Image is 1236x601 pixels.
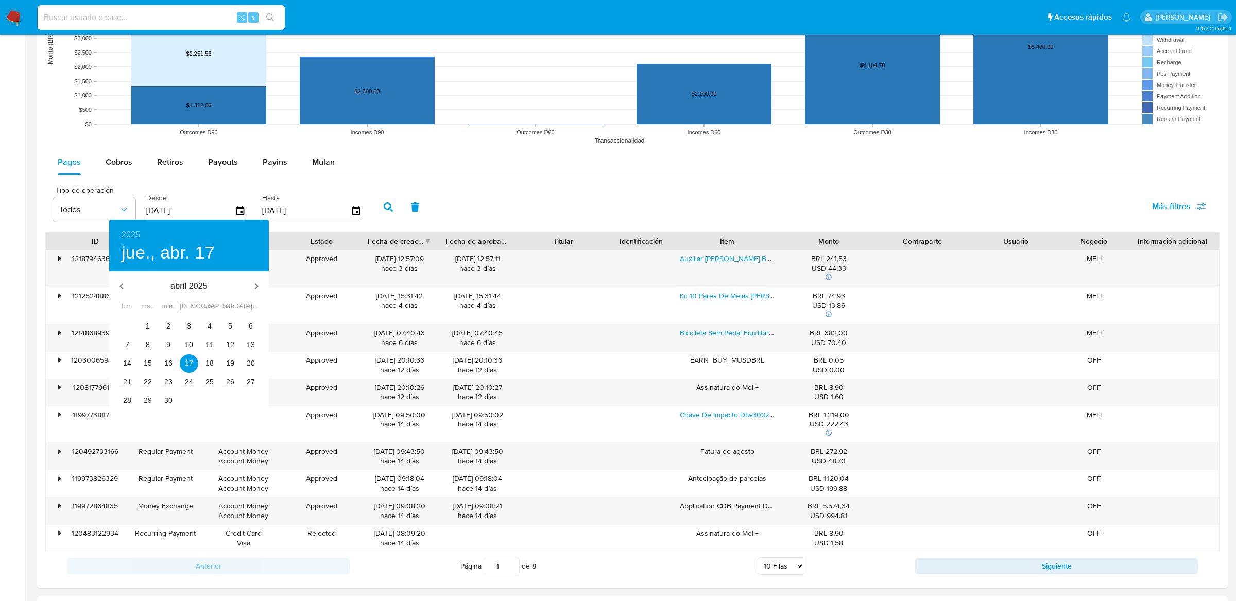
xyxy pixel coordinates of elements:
[118,336,136,354] button: 7
[134,280,244,293] p: abril 2025
[221,354,239,373] button: 19
[205,376,214,387] p: 25
[185,358,193,368] p: 17
[187,321,191,331] p: 3
[123,395,131,405] p: 28
[118,391,136,410] button: 28
[118,302,136,312] span: lun.
[180,317,198,336] button: 3
[242,373,260,391] button: 27
[226,358,234,368] p: 19
[166,321,170,331] p: 2
[164,395,173,405] p: 30
[139,302,157,312] span: mar.
[205,358,214,368] p: 18
[221,373,239,391] button: 26
[180,336,198,354] button: 10
[159,302,178,312] span: mié.
[159,317,178,336] button: 2
[200,317,219,336] button: 4
[247,339,255,350] p: 13
[221,317,239,336] button: 5
[226,376,234,387] p: 26
[118,373,136,391] button: 21
[200,354,219,373] button: 18
[123,358,131,368] p: 14
[180,302,198,312] span: [DEMOGRAPHIC_DATA].
[139,373,157,391] button: 22
[139,354,157,373] button: 15
[159,336,178,354] button: 9
[226,339,234,350] p: 12
[205,339,214,350] p: 11
[139,336,157,354] button: 8
[249,321,253,331] p: 6
[200,373,219,391] button: 25
[159,391,178,410] button: 30
[144,376,152,387] p: 22
[242,317,260,336] button: 6
[221,336,239,354] button: 12
[185,339,193,350] p: 10
[123,376,131,387] p: 21
[208,321,212,331] p: 4
[139,317,157,336] button: 1
[122,242,215,264] button: jue., abr. 17
[144,358,152,368] p: 15
[180,354,198,373] button: 17
[146,321,150,331] p: 1
[139,391,157,410] button: 29
[164,358,173,368] p: 16
[221,302,239,312] span: sáb.
[200,302,219,312] span: vie.
[159,354,178,373] button: 16
[164,376,173,387] p: 23
[185,376,193,387] p: 24
[118,354,136,373] button: 14
[247,358,255,368] p: 20
[159,373,178,391] button: 23
[242,302,260,312] span: dom.
[122,228,140,242] button: 2025
[228,321,232,331] p: 5
[166,339,170,350] p: 9
[125,339,129,350] p: 7
[247,376,255,387] p: 27
[200,336,219,354] button: 11
[144,395,152,405] p: 29
[180,373,198,391] button: 24
[146,339,150,350] p: 8
[242,336,260,354] button: 13
[242,354,260,373] button: 20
